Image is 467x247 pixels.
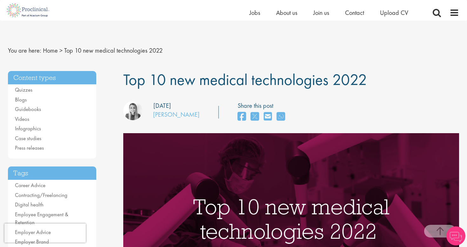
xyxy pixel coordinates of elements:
[8,46,41,55] span: You are here:
[15,135,41,142] a: Case studies
[238,101,288,110] label: Share this post
[15,96,27,103] a: Blogs
[345,9,364,17] a: Contact
[276,9,297,17] a: About us
[264,110,272,124] a: share on email
[446,226,465,245] img: Chatbot
[15,115,29,122] a: Videos
[251,110,259,124] a: share on twitter
[238,110,246,124] a: share on facebook
[8,71,96,85] h3: Content types
[15,106,41,113] a: Guidebooks
[313,9,329,17] a: Join us
[8,166,96,180] h3: Tags
[15,125,41,132] a: Infographics
[15,182,45,189] a: Career Advice
[15,211,68,226] a: Employee Engagement & Retention
[249,9,260,17] a: Jobs
[43,46,58,55] a: breadcrumb link
[59,46,63,55] span: >
[15,201,44,208] a: Digital health
[64,46,163,55] span: Top 10 new medical technologies 2022
[380,9,408,17] a: Upload CV
[15,86,32,93] a: Quizzes
[277,110,285,124] a: share on whats app
[153,101,171,110] div: [DATE]
[123,101,142,120] img: Hannah Burke
[153,110,200,119] a: [PERSON_NAME]
[15,144,44,151] a: Press releases
[123,69,367,90] span: Top 10 new medical technologies 2022
[15,192,67,198] a: Contracting/Freelancing
[4,224,86,243] iframe: reCAPTCHA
